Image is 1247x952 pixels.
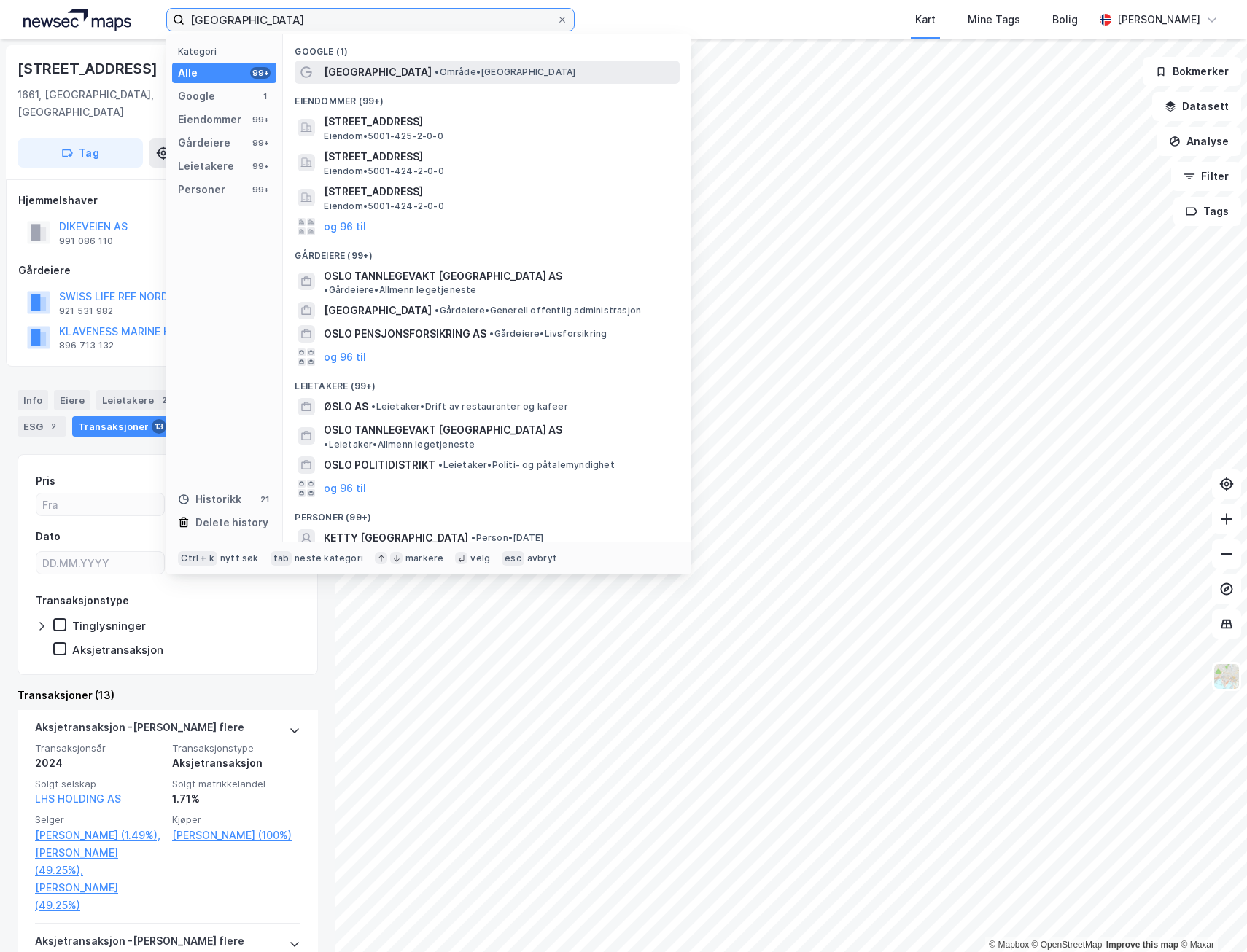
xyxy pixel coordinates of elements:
div: Eiendommer [178,111,241,128]
div: Alle [178,64,198,82]
button: Tag [18,138,143,168]
div: Info [18,390,48,410]
div: Hjemmelshaver [18,192,317,209]
img: logo.a4113a55bc3d86da70a041830d287a7e.svg [23,9,131,31]
span: Solgt selskap [35,778,163,790]
div: Historikk [178,491,241,508]
div: 1661, [GEOGRAPHIC_DATA], [GEOGRAPHIC_DATA] [18,86,207,121]
button: Analyse [1157,127,1241,156]
span: KETTY [GEOGRAPHIC_DATA] [324,529,468,547]
span: Person • [DATE] [471,532,543,544]
div: 1 [259,90,271,102]
button: Tags [1173,197,1241,226]
iframe: Chat Widget [1174,882,1247,952]
div: nytt søk [220,553,259,564]
span: Gårdeiere • Livsforsikring [489,328,607,340]
div: 991 086 110 [59,235,113,247]
a: Mapbox [989,940,1029,950]
div: Pris [36,472,55,490]
span: [STREET_ADDRESS] [324,148,674,165]
div: 13 [152,419,166,434]
span: OSLO PENSJONSFORSIKRING AS [324,325,486,343]
span: [GEOGRAPHIC_DATA] [324,63,432,81]
span: [STREET_ADDRESS] [324,113,674,130]
div: Gårdeiere [18,262,317,279]
span: • [471,532,475,543]
div: Kart [915,11,936,28]
div: Transaksjonstype [36,592,129,609]
span: Selger [35,814,163,826]
div: [STREET_ADDRESS] [18,57,160,80]
div: Tinglysninger [72,619,146,633]
div: neste kategori [295,553,363,564]
span: Eiendom • 5001-424-2-0-0 [324,200,443,212]
div: avbryt [527,553,557,564]
div: 2024 [35,754,163,772]
div: Transaksjoner [72,416,172,437]
span: Eiendom • 5001-424-2-0-0 [324,165,443,177]
button: og 96 til [324,218,366,235]
button: Datasett [1152,92,1241,121]
a: Improve this map [1106,940,1178,950]
div: Aksjetransaksjon - [PERSON_NAME] flere [35,719,244,742]
button: Filter [1171,162,1241,191]
div: 99+ [250,184,271,195]
span: • [324,439,328,450]
div: Delete history [195,514,268,531]
button: og 96 til [324,480,366,497]
div: 1.71% [172,790,300,808]
span: Leietaker • Politi- og påtalemyndighet [438,459,614,471]
div: 2 [157,393,171,407]
div: esc [502,551,524,566]
span: Transaksjonsår [35,742,163,754]
span: OSLO POLITIDISTRIKT [324,456,435,474]
span: OSLO TANNLEGEVAKT [GEOGRAPHIC_DATA] AS [324,268,562,285]
div: 99+ [250,160,271,172]
div: Gårdeiere (99+) [283,238,691,265]
div: 921 531 982 [59,305,113,317]
div: Personer (99+) [283,500,691,526]
div: Mine Tags [968,11,1020,28]
div: Gårdeiere [178,134,230,152]
img: Z [1213,663,1240,690]
span: Gårdeiere • Allmenn legetjeneste [324,284,476,296]
a: [PERSON_NAME] (1.49%), [35,827,163,844]
span: Leietaker • Drift av restauranter og kafeer [371,401,567,413]
div: Leietakere [178,157,234,175]
button: Bokmerker [1143,57,1241,86]
div: 896 713 132 [59,340,114,351]
span: • [435,66,439,77]
div: Personer [178,181,225,198]
div: 99+ [250,137,271,149]
div: Transaksjoner (13) [18,687,318,704]
a: [PERSON_NAME] (49.25%), [35,844,163,879]
div: 99+ [250,114,271,125]
div: 99+ [250,67,271,79]
span: Solgt matrikkelandel [172,778,300,790]
div: Eiendommer (99+) [283,84,691,110]
a: [PERSON_NAME] (49.25%) [35,879,163,914]
span: • [489,328,494,339]
div: Kategori [178,46,276,57]
div: Dato [36,528,61,545]
span: [STREET_ADDRESS] [324,183,674,200]
span: OSLO TANNLEGEVAKT [GEOGRAPHIC_DATA] AS [324,421,562,439]
button: og 96 til [324,348,366,366]
div: markere [405,553,443,564]
div: Google [178,87,215,105]
span: • [371,401,376,412]
div: Google (1) [283,34,691,61]
div: tab [271,551,292,566]
span: ØSLO AS [324,398,368,415]
div: Aksjetransaksjon [172,754,300,772]
span: Transaksjonstype [172,742,300,754]
span: • [438,459,443,470]
input: Søk på adresse, matrikkel, gårdeiere, leietakere eller personer [184,9,556,31]
span: • [435,305,439,316]
div: Ctrl + k [178,551,217,566]
input: DD.MM.YYYY [36,552,164,574]
a: LHS HOLDING AS [35,792,121,805]
div: Leietakere (99+) [283,369,691,395]
span: [GEOGRAPHIC_DATA] [324,302,432,319]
